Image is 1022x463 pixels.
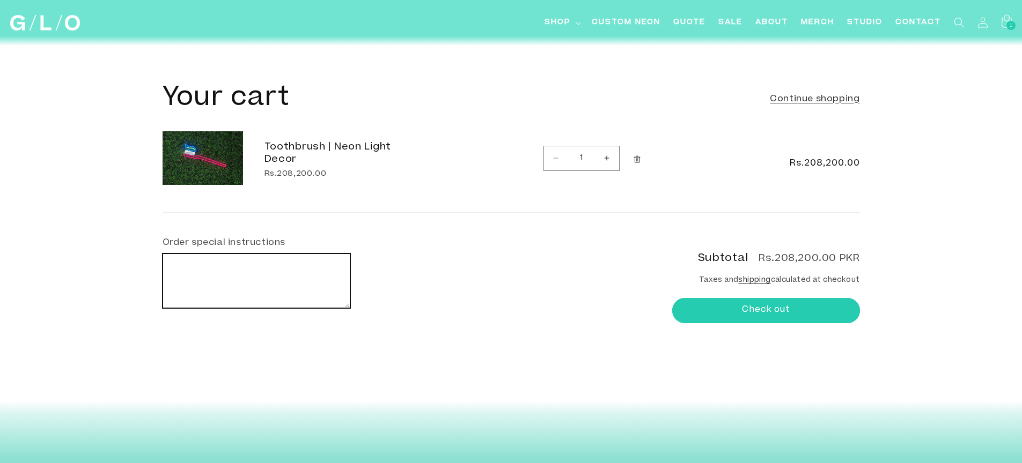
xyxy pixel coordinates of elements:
span: Shop [545,17,571,28]
small: Taxes and calculated at checkout [672,275,860,286]
span: About [755,17,788,28]
div: Rs.208,200.00 [264,169,425,180]
p: Rs.208,200.00 PKR [759,254,859,264]
a: shipping [738,277,770,284]
span: Merch [801,17,834,28]
img: GLO Studio [10,15,80,31]
iframe: To enrich screen reader interactions, please activate Accessibility in Grammarly extension settings [968,412,1022,463]
h1: Your cart [163,83,290,115]
a: Merch [795,11,841,35]
a: Studio [841,11,889,35]
img: Toothbrush | Neon Light Decor - GLO Studio - LED NEON [163,131,243,185]
a: Toothbrush | Neon Light Decor [264,141,425,166]
span: Custom Neon [592,17,660,28]
a: Custom Neon [585,11,667,35]
div: Chat Widget [968,412,1022,463]
label: Order special instructions [163,237,286,247]
button: Check out [672,298,860,323]
a: About [749,11,795,35]
a: Contact [889,11,947,35]
summary: Shop [538,11,585,35]
a: Remove Toothbrush | Neon Light Decor [628,148,646,170]
span: Quote [673,17,705,28]
a: Quote [667,11,712,35]
a: Continue shopping [770,92,859,107]
span: 1 [1010,21,1013,30]
summary: Search [947,11,971,34]
span: Studio [847,17,883,28]
span: Rs.208,200.00 [740,157,859,170]
a: GLO Studio [6,11,84,35]
input: Quantity for Toothbrush | Neon Light Decor [568,146,595,171]
h2: Subtotal [698,253,748,264]
span: SALE [718,17,742,28]
a: SALE [712,11,749,35]
span: Contact [895,17,941,28]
